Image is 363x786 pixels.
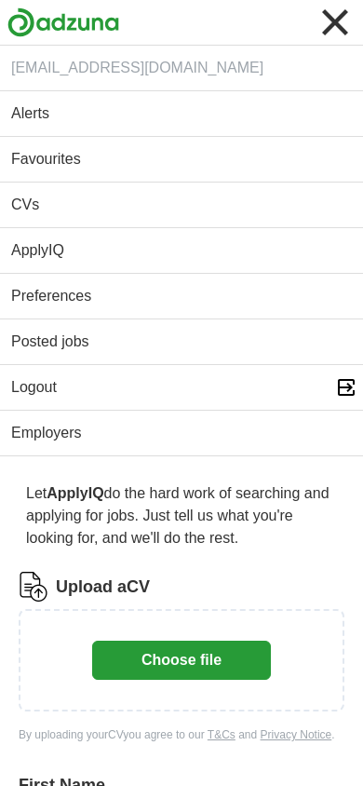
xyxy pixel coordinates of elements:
[47,485,103,501] strong: ApplyIQ
[208,728,235,741] a: T&Cs
[19,475,344,557] p: Let do the hard work of searching and applying for jobs. Just tell us what you're looking for, an...
[19,572,48,602] img: CV Icon
[92,641,271,680] button: Choose file
[56,575,150,600] label: Upload a CV
[261,728,332,741] a: Privacy Notice
[7,7,119,37] img: Adzuna logo
[19,726,344,743] div: By uploading your CV you agree to our and .
[315,2,356,43] button: Toggle main navigation menu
